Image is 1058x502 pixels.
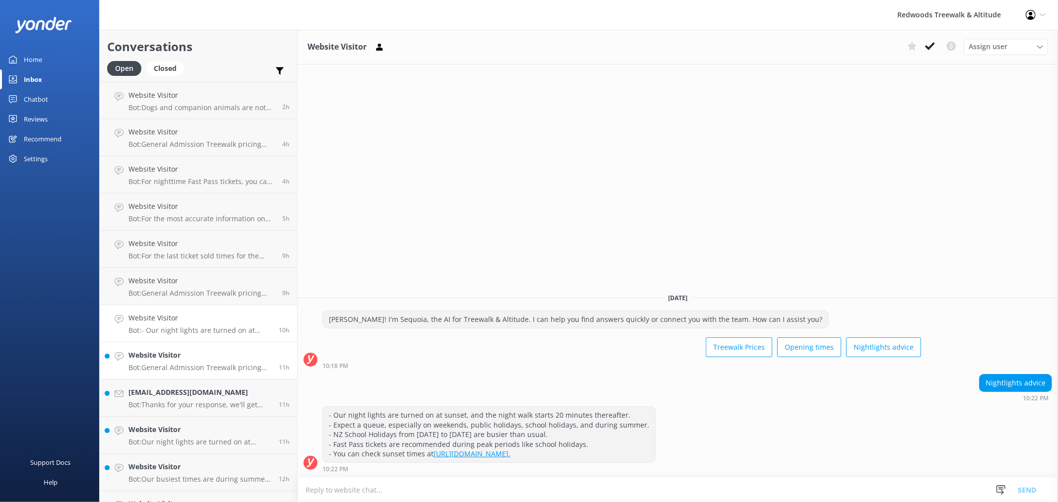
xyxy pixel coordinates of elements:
[24,129,62,149] div: Recommend
[979,394,1052,401] div: Oct 15 2025 10:22pm (UTC +13:00) Pacific/Auckland
[128,177,275,186] p: Bot: For nighttime Fast Pass tickets, you can pre-book an exact date and time online. There is no...
[15,17,72,33] img: yonder-white-logo.png
[128,238,275,249] h4: Website Visitor
[128,313,271,323] h4: Website Visitor
[322,363,348,369] strong: 10:18 PM
[128,201,275,212] h4: Website Visitor
[128,90,275,101] h4: Website Visitor
[100,417,297,454] a: Website VisitorBot:Our night lights are turned on at sunset, and the night walk starts 20 minutes...
[964,39,1048,55] div: Assign User
[846,337,921,357] button: Nightlights advice
[128,326,271,335] p: Bot: - Our night lights are turned on at sunset, and the night walk starts 20 minutes thereafter....
[128,350,271,361] h4: Website Visitor
[44,472,58,492] div: Help
[706,337,772,357] button: Treewalk Prices
[146,63,189,73] a: Closed
[24,89,48,109] div: Chatbot
[100,119,297,156] a: Website VisitorBot:General Admission Treewalk pricing starts at $42 for adults (16+ years) and $2...
[323,311,828,328] div: [PERSON_NAME]! I'm Sequoia, the AI for Treewalk & Altitude. I can help you find answers quickly o...
[31,452,71,472] div: Support Docs
[282,103,290,111] span: Oct 16 2025 06:14am (UTC +13:00) Pacific/Auckland
[308,41,367,54] h3: Website Visitor
[279,326,290,334] span: Oct 15 2025 10:22pm (UTC +13:00) Pacific/Auckland
[128,275,275,286] h4: Website Visitor
[279,363,290,372] span: Oct 15 2025 09:40pm (UTC +13:00) Pacific/Auckland
[279,400,290,409] span: Oct 15 2025 09:30pm (UTC +13:00) Pacific/Auckland
[128,164,275,175] h4: Website Visitor
[128,214,275,223] p: Bot: For the most accurate information on entry times for General Admission nighttime tickets, pl...
[100,379,297,417] a: [EMAIL_ADDRESS][DOMAIN_NAME]Bot:Thanks for your response, we'll get back to you as soon as we can...
[24,149,48,169] div: Settings
[100,305,297,342] a: Website VisitorBot:- Our night lights are turned on at sunset, and the night walk starts 20 minut...
[282,214,290,223] span: Oct 16 2025 02:47am (UTC +13:00) Pacific/Auckland
[322,362,921,369] div: Oct 15 2025 10:18pm (UTC +13:00) Pacific/Auckland
[128,126,275,137] h4: Website Visitor
[146,61,184,76] div: Closed
[100,82,297,119] a: Website VisitorBot:Dogs and companion animals are not permitted on the Treewalk or Altitude due t...
[107,63,146,73] a: Open
[282,251,290,260] span: Oct 15 2025 10:57pm (UTC +13:00) Pacific/Auckland
[279,475,290,483] span: Oct 15 2025 08:23pm (UTC +13:00) Pacific/Auckland
[100,454,297,491] a: Website VisitorBot:Our busiest times are during summer, public/school holidays, and weekends, esp...
[662,294,693,302] span: [DATE]
[969,41,1007,52] span: Assign user
[107,61,141,76] div: Open
[100,268,297,305] a: Website VisitorBot:General Admission Treewalk pricing starts at $42 for adults (16+ years) and $2...
[100,231,297,268] a: Website VisitorBot:For the last ticket sold times for the night walk, please check the website FA...
[282,177,290,186] span: Oct 16 2025 03:53am (UTC +13:00) Pacific/Auckland
[282,289,290,297] span: Oct 15 2025 10:47pm (UTC +13:00) Pacific/Auckland
[128,400,271,409] p: Bot: Thanks for your response, we'll get back to you as soon as we can during opening hours.
[1023,395,1049,401] strong: 10:22 PM
[128,363,271,372] p: Bot: General Admission Treewalk pricing starts at $42 for adults (16+ years) and $26 for children...
[128,424,271,435] h4: Website Visitor
[322,466,348,472] strong: 10:22 PM
[282,140,290,148] span: Oct 16 2025 04:04am (UTC +13:00) Pacific/Auckland
[777,337,841,357] button: Opening times
[128,475,271,484] p: Bot: Our busiest times are during summer, public/school holidays, and weekends, especially at nig...
[128,461,271,472] h4: Website Visitor
[128,251,275,260] p: Bot: For the last ticket sold times for the night walk, please check the website FAQs at [URL][DO...
[980,375,1052,391] div: Nightlights advice
[107,37,290,56] h2: Conversations
[100,193,297,231] a: Website VisitorBot:For the most accurate information on entry times for General Admission nightti...
[323,407,655,462] div: - Our night lights are turned on at sunset, and the night walk starts 20 minutes thereafter. - Ex...
[128,140,275,149] p: Bot: General Admission Treewalk pricing starts at $42 for adults (16+ years) and $26 for children...
[24,69,42,89] div: Inbox
[100,342,297,379] a: Website VisitorBot:General Admission Treewalk pricing starts at $42 for adults (16+ years) and $2...
[100,156,297,193] a: Website VisitorBot:For nighttime Fast Pass tickets, you can pre-book an exact date and time onlin...
[24,109,48,129] div: Reviews
[128,103,275,112] p: Bot: Dogs and companion animals are not permitted on the Treewalk or Altitude due to safety conce...
[24,50,42,69] div: Home
[322,465,656,472] div: Oct 15 2025 10:22pm (UTC +13:00) Pacific/Auckland
[279,438,290,446] span: Oct 15 2025 08:42pm (UTC +13:00) Pacific/Auckland
[128,387,271,398] h4: [EMAIL_ADDRESS][DOMAIN_NAME]
[128,438,271,446] p: Bot: Our night lights are turned on at sunset, and the night walk starts 20 minutes thereafter. W...
[128,289,275,298] p: Bot: General Admission Treewalk pricing starts at $42 for adults (16+ years) and $26 for children...
[434,449,510,458] a: [URL][DOMAIN_NAME].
